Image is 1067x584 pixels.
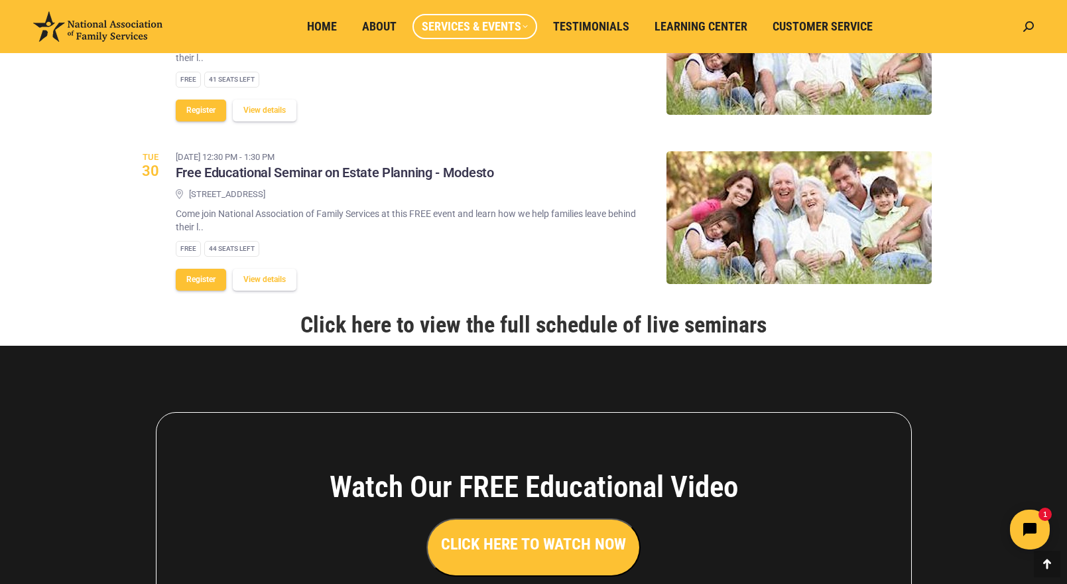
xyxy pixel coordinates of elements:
[441,533,626,555] h3: CLICK HERE TO WATCH NOW
[233,269,296,291] button: View details
[763,14,882,39] a: Customer Service
[176,269,226,291] button: Register
[136,164,166,179] span: 30
[176,165,494,182] h3: Free Educational Seminar on Estate Planning - Modesto
[426,538,641,552] a: CLICK HERE TO WATCH NOW
[298,14,346,39] a: Home
[233,100,296,121] button: View details
[33,11,162,42] img: National Association of Family Services
[204,72,259,88] div: 41 Seats left
[353,14,406,39] a: About
[307,19,337,34] span: Home
[176,72,201,88] div: Free
[176,241,201,257] div: Free
[176,207,647,234] p: Come join National Association of Family Services at this FREE event and learn how we help famili...
[645,14,757,39] a: Learning Center
[553,19,629,34] span: Testimonials
[362,19,397,34] span: About
[176,100,226,121] button: Register
[204,241,259,257] div: 44 Seats left
[300,311,767,338] a: Click here to view the full schedule of live seminars
[544,14,639,39] a: Testimonials
[426,518,641,577] button: CLICK HERE TO WATCH NOW
[189,188,265,201] span: [STREET_ADDRESS]
[176,151,494,164] time: [DATE] 12:30 pm - 1:30 pm
[256,469,812,505] h4: Watch Our FREE Educational Video
[773,19,873,34] span: Customer Service
[655,19,747,34] span: Learning Center
[666,151,932,284] img: Free Educational Seminar on Estate Planning - Modesto
[422,19,528,34] span: Services & Events
[833,498,1061,561] iframe: Tidio Chat
[136,153,166,161] span: Tue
